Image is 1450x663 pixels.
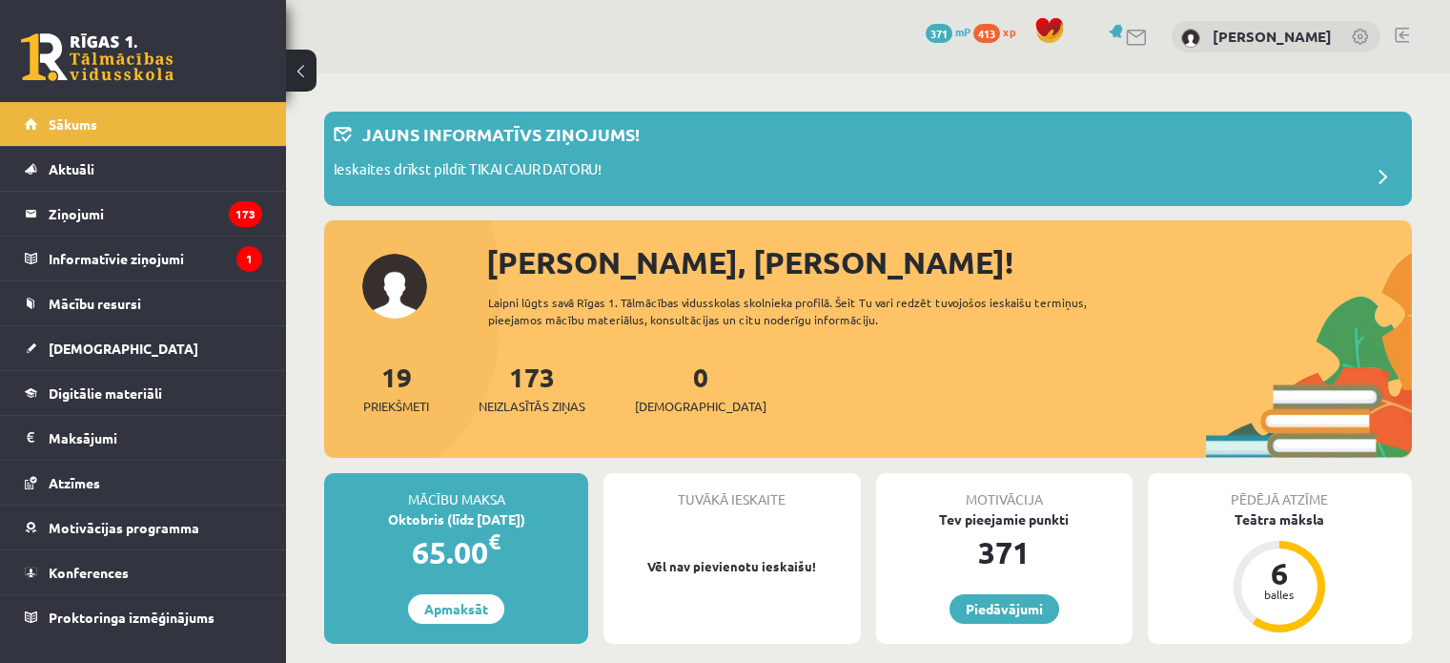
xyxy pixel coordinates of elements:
span: Sākums [49,115,97,133]
span: Proktoringa izmēģinājums [49,609,214,626]
span: Priekšmeti [363,397,429,416]
span: 413 [973,24,1000,43]
span: Konferences [49,564,129,581]
legend: Ziņojumi [49,192,262,236]
div: Tuvākā ieskaite [603,473,860,509]
a: [DEMOGRAPHIC_DATA] [25,326,262,370]
img: Valerijs Havrovs [1181,29,1200,48]
a: Digitālie materiāli [25,371,262,415]
i: 1 [236,246,262,272]
div: Oktobris (līdz [DATE]) [324,509,588,529]
a: Informatīvie ziņojumi1 [25,237,262,280]
legend: Maksājumi [49,416,262,460]
span: Atzīmes [49,474,100,491]
a: 371 mP [926,24,970,39]
div: balles [1251,589,1308,600]
span: 371 [926,24,952,43]
a: 0[DEMOGRAPHIC_DATA] [635,360,766,416]
span: Neizlasītās ziņas [479,397,585,416]
a: 413 xp [973,24,1025,39]
a: Proktoringa izmēģinājums [25,595,262,639]
a: Konferences [25,550,262,594]
div: Pēdējā atzīme [1148,473,1412,509]
p: Vēl nav pievienotu ieskaišu! [613,557,850,576]
span: Mācību resursi [49,295,141,312]
a: Mācību resursi [25,281,262,325]
span: [DEMOGRAPHIC_DATA] [49,340,198,357]
a: Piedāvājumi [950,594,1059,624]
div: Motivācija [876,473,1133,509]
a: Aktuāli [25,147,262,191]
span: mP [955,24,970,39]
a: Ziņojumi173 [25,192,262,236]
a: 173Neizlasītās ziņas [479,360,585,416]
div: Mācību maksa [324,473,588,509]
i: 173 [229,201,262,227]
div: 65.00 [324,529,588,575]
p: Jauns informatīvs ziņojums! [362,121,640,147]
legend: Informatīvie ziņojumi [49,237,262,280]
div: Laipni lūgts savā Rīgas 1. Tālmācības vidusskolas skolnieka profilā. Šeit Tu vari redzēt tuvojošo... [488,294,1141,328]
a: Teātra māksla 6 balles [1148,509,1412,635]
a: Apmaksāt [408,594,504,624]
span: Digitālie materiāli [49,384,162,402]
div: [PERSON_NAME], [PERSON_NAME]! [486,239,1412,285]
a: Jauns informatīvs ziņojums! Ieskaites drīkst pildīt TIKAI CAUR DATORU! [334,121,1402,197]
div: Teātra māksla [1148,509,1412,529]
div: 371 [876,529,1133,575]
a: [PERSON_NAME] [1213,27,1332,46]
div: Tev pieejamie punkti [876,509,1133,529]
a: Sākums [25,102,262,146]
a: Motivācijas programma [25,506,262,549]
span: Aktuāli [49,160,94,177]
a: Rīgas 1. Tālmācības vidusskola [21,33,174,81]
a: Atzīmes [25,461,262,505]
a: 19Priekšmeti [363,360,429,416]
span: xp [1003,24,1015,39]
div: 6 [1251,558,1308,589]
span: [DEMOGRAPHIC_DATA] [635,397,766,416]
span: Motivācijas programma [49,519,199,536]
span: € [488,528,500,555]
a: Maksājumi [25,416,262,460]
p: Ieskaites drīkst pildīt TIKAI CAUR DATORU! [334,158,602,185]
